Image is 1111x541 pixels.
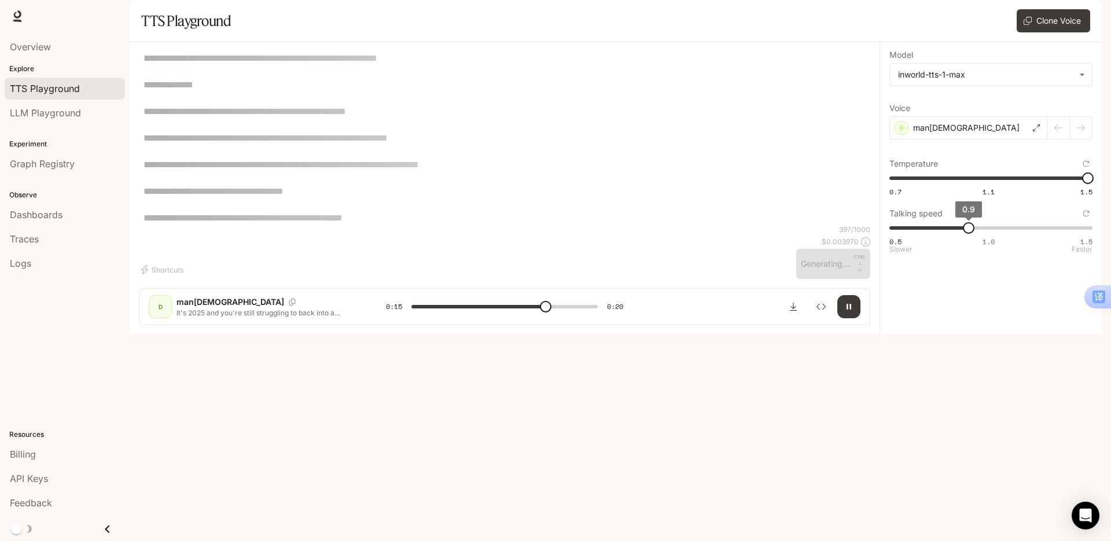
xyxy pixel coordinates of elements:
[889,187,902,197] span: 0.7
[983,237,995,246] span: 1.0
[913,122,1020,134] p: man[DEMOGRAPHIC_DATA]
[889,104,910,112] p: Voice
[1080,187,1092,197] span: 1.5
[607,301,623,312] span: 0:20
[889,209,943,218] p: Talking speed
[1080,207,1092,220] button: Reset to default
[1080,157,1092,170] button: Reset to default
[176,308,358,318] p: It's 2025 and you're still struggling to back into a parking space. Go for a bro. This wide revie...
[898,69,1073,80] div: inworld-tts-1-max
[810,295,833,318] button: Inspect
[1017,9,1090,32] button: Clone Voice
[176,296,284,308] p: man[DEMOGRAPHIC_DATA]
[151,297,170,316] div: D
[284,299,300,306] button: Copy Voice ID
[962,204,975,214] span: 0.9
[1080,237,1092,246] span: 1.5
[889,160,938,168] p: Temperature
[782,295,805,318] button: Download audio
[889,246,913,253] p: Slower
[386,301,402,312] span: 0:15
[983,187,995,197] span: 1.1
[1072,246,1092,253] p: Faster
[139,260,188,279] button: Shortcuts
[1072,502,1099,529] div: Open Intercom Messenger
[889,51,913,59] p: Model
[890,64,1092,86] div: inworld-tts-1-max
[141,9,231,32] h1: TTS Playground
[889,237,902,246] span: 0.5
